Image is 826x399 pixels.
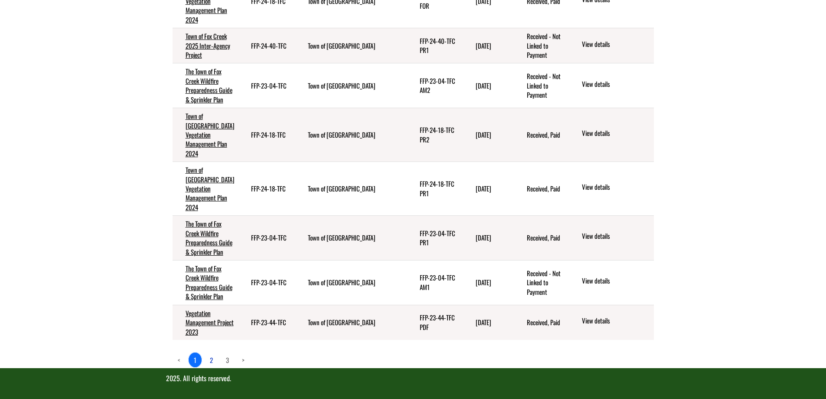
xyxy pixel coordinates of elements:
td: Town of Fox Creek [295,108,407,162]
a: Town of [GEOGRAPHIC_DATA] Vegetation Management Plan 2024 [186,165,235,212]
a: View details [582,129,650,139]
td: Received, Paid [514,108,568,162]
td: Town of Fox Creek [295,260,407,305]
td: Town of Fox Creek 2025 Inter-Agency Project [173,28,238,63]
td: 6/14/2024 [463,216,514,261]
a: View details [582,316,650,326]
a: page 3 [221,353,234,367]
td: action menu [568,63,653,108]
td: action menu [568,305,653,340]
td: FFP-23-04-TFC [238,216,295,261]
a: The Town of Fox Creek Wildfire Preparedness Guide & Sprinkler Plan [186,264,232,301]
td: Town of Fox Creek [295,216,407,261]
td: FFP-24-18-TFC PR2 [407,108,463,162]
a: 1 [188,352,202,368]
a: View details [582,231,650,242]
td: FFP-23-44-TFC PDF [407,305,463,340]
td: Town of Fox Creek [295,63,407,108]
a: The Town of Fox Creek Wildfire Preparedness Guide & Sprinkler Plan [186,66,232,104]
td: 1/29/2025 [463,63,514,108]
a: page 2 [205,353,218,367]
td: FFP-24-18-TFC [238,162,295,216]
a: Vegetation Management Project 2023 [186,308,234,336]
td: 4/15/2024 [463,305,514,340]
td: Received, Paid [514,216,568,261]
td: FFP-23-04-TFC [238,63,295,108]
td: Received - Not Linked to Payment [514,28,568,63]
a: Town of Fox Creek 2025 Inter-Agency Project [186,31,230,59]
time: [DATE] [476,81,491,90]
a: Previous page [173,353,186,367]
td: The Town of Fox Creek Wildfire Preparedness Guide & Sprinkler Plan [173,260,238,305]
td: Vegetation Management Project 2023 [173,305,238,340]
a: View details [582,40,650,50]
td: action menu [568,108,653,162]
a: Town of [GEOGRAPHIC_DATA] Vegetation Management Plan 2024 [186,111,235,158]
time: [DATE] [476,233,491,242]
td: FFP-23-04-TFC AM2 [407,63,463,108]
td: Received - Not Linked to Payment [514,63,568,108]
td: Town of Fox Creek Vegetation Management Plan 2024 [173,108,238,162]
td: action menu [568,260,653,305]
a: The Town of Fox Creek Wildfire Preparedness Guide & Sprinkler Plan [186,219,232,256]
td: FFP-24-40-TFC [238,28,295,63]
td: 12/30/2024 [463,108,514,162]
a: Next page [237,353,250,367]
td: The Town of Fox Creek Wildfire Preparedness Guide & Sprinkler Plan [173,216,238,261]
a: View details [582,79,650,90]
td: Town of Fox Creek [295,162,407,216]
time: [DATE] [476,184,491,193]
td: FFP-23-04-TFC [238,260,295,305]
time: [DATE] [476,277,491,287]
td: Received, Paid [514,162,568,216]
span: . All rights reserved. [180,373,231,383]
td: FFP-24-18-TFC [238,108,295,162]
time: [DATE] [476,130,491,139]
a: View details [582,182,650,193]
td: 8/29/2024 [463,162,514,216]
td: 5/2/2024 [463,260,514,305]
td: 2/14/2025 [463,28,514,63]
time: [DATE] [476,317,491,327]
td: FFP-24-40-TFC PR1 [407,28,463,63]
td: Town of Fox Creek [295,28,407,63]
td: action menu [568,216,653,261]
td: FFP-23-04-TFC AM1 [407,260,463,305]
td: FFP-23-44-TFC [238,305,295,340]
td: Town of Fox Creek Vegetation Management Plan 2024 [173,162,238,216]
p: 2025 [166,373,660,383]
td: action menu [568,28,653,63]
td: Town of Fox Creek [295,305,407,340]
a: View details [582,276,650,287]
time: [DATE] [476,41,491,50]
td: The Town of Fox Creek Wildfire Preparedness Guide & Sprinkler Plan [173,63,238,108]
td: Received - Not Linked to Payment [514,260,568,305]
td: Received, Paid [514,305,568,340]
td: FFP-23-04-TFC PR1 [407,216,463,261]
td: FFP-24-18-TFC PR1 [407,162,463,216]
td: action menu [568,162,653,216]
